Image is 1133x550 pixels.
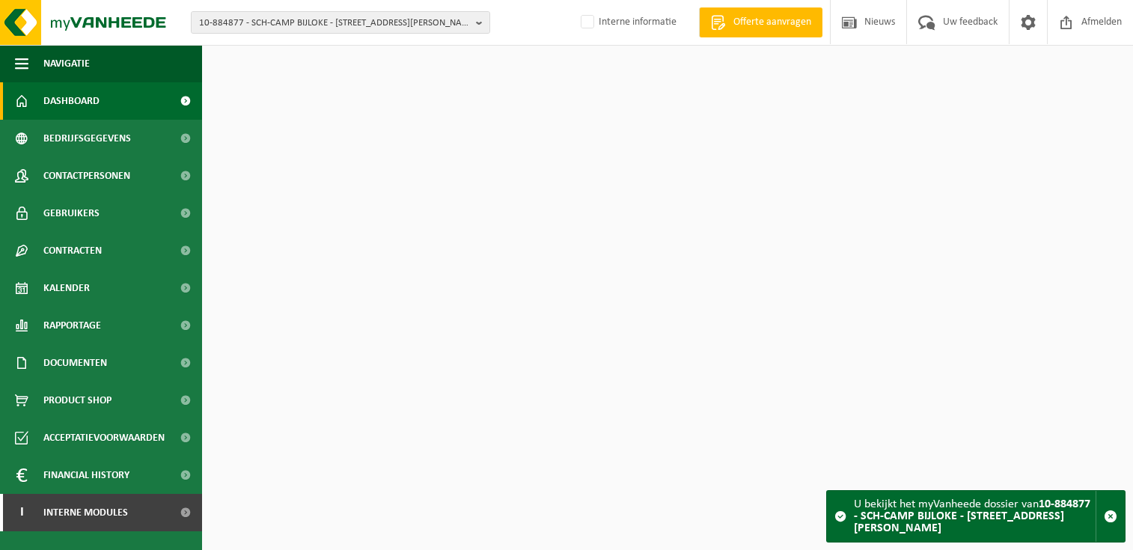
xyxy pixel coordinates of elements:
span: Dashboard [43,82,100,120]
span: Contactpersonen [43,157,130,195]
span: 10-884877 - SCH-CAMP BIJLOKE - [STREET_ADDRESS][PERSON_NAME] [199,12,470,34]
span: Rapportage [43,307,101,344]
span: Product Shop [43,382,112,419]
span: Interne modules [43,494,128,531]
span: Acceptatievoorwaarden [43,419,165,456]
span: Offerte aanvragen [730,15,815,30]
strong: 10-884877 - SCH-CAMP BIJLOKE - [STREET_ADDRESS][PERSON_NAME] [854,498,1090,534]
label: Interne informatie [578,11,677,34]
a: Offerte aanvragen [699,7,822,37]
div: U bekijkt het myVanheede dossier van [854,491,1096,542]
span: Kalender [43,269,90,307]
span: Contracten [43,232,102,269]
button: 10-884877 - SCH-CAMP BIJLOKE - [STREET_ADDRESS][PERSON_NAME] [191,11,490,34]
span: I [15,494,28,531]
span: Navigatie [43,45,90,82]
span: Bedrijfsgegevens [43,120,131,157]
span: Documenten [43,344,107,382]
span: Financial History [43,456,129,494]
span: Gebruikers [43,195,100,232]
